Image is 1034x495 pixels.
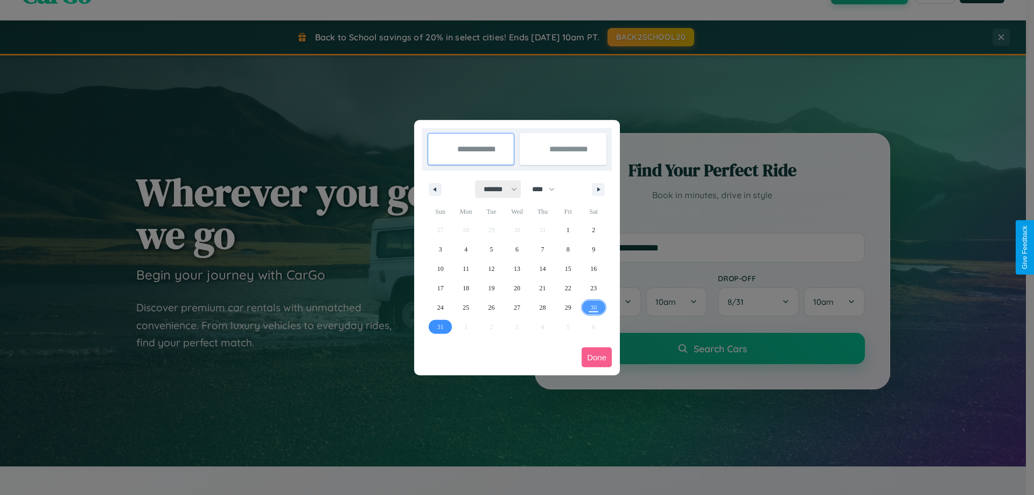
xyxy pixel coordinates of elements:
[539,259,546,278] span: 14
[437,317,444,337] span: 31
[581,298,606,317] button: 30
[515,240,519,259] span: 6
[592,220,595,240] span: 2
[437,259,444,278] span: 10
[437,298,444,317] span: 24
[428,317,453,337] button: 31
[582,347,612,367] button: Done
[437,278,444,298] span: 17
[555,259,581,278] button: 15
[590,259,597,278] span: 16
[530,240,555,259] button: 7
[453,259,478,278] button: 11
[479,240,504,259] button: 5
[488,278,495,298] span: 19
[555,298,581,317] button: 29
[488,298,495,317] span: 26
[488,259,495,278] span: 12
[464,240,467,259] span: 4
[592,240,595,259] span: 9
[479,278,504,298] button: 19
[463,298,469,317] span: 25
[463,278,469,298] span: 18
[565,298,571,317] span: 29
[541,240,544,259] span: 7
[504,259,529,278] button: 13
[453,298,478,317] button: 25
[514,278,520,298] span: 20
[539,298,546,317] span: 28
[463,259,469,278] span: 11
[453,240,478,259] button: 4
[581,259,606,278] button: 16
[514,259,520,278] span: 13
[453,203,478,220] span: Mon
[453,278,478,298] button: 18
[530,298,555,317] button: 28
[555,203,581,220] span: Fri
[530,278,555,298] button: 21
[555,278,581,298] button: 22
[490,240,493,259] span: 5
[539,278,546,298] span: 21
[590,298,597,317] span: 30
[565,259,571,278] span: 15
[428,278,453,298] button: 17
[504,278,529,298] button: 20
[428,259,453,278] button: 10
[1021,226,1029,269] div: Give Feedback
[479,203,504,220] span: Tue
[428,203,453,220] span: Sun
[590,278,597,298] span: 23
[428,298,453,317] button: 24
[565,278,571,298] span: 22
[439,240,442,259] span: 3
[567,240,570,259] span: 8
[504,203,529,220] span: Wed
[530,259,555,278] button: 14
[479,259,504,278] button: 12
[567,220,570,240] span: 1
[581,278,606,298] button: 23
[581,220,606,240] button: 2
[504,240,529,259] button: 6
[581,240,606,259] button: 9
[479,298,504,317] button: 26
[581,203,606,220] span: Sat
[428,240,453,259] button: 3
[504,298,529,317] button: 27
[555,240,581,259] button: 8
[514,298,520,317] span: 27
[530,203,555,220] span: Thu
[555,220,581,240] button: 1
